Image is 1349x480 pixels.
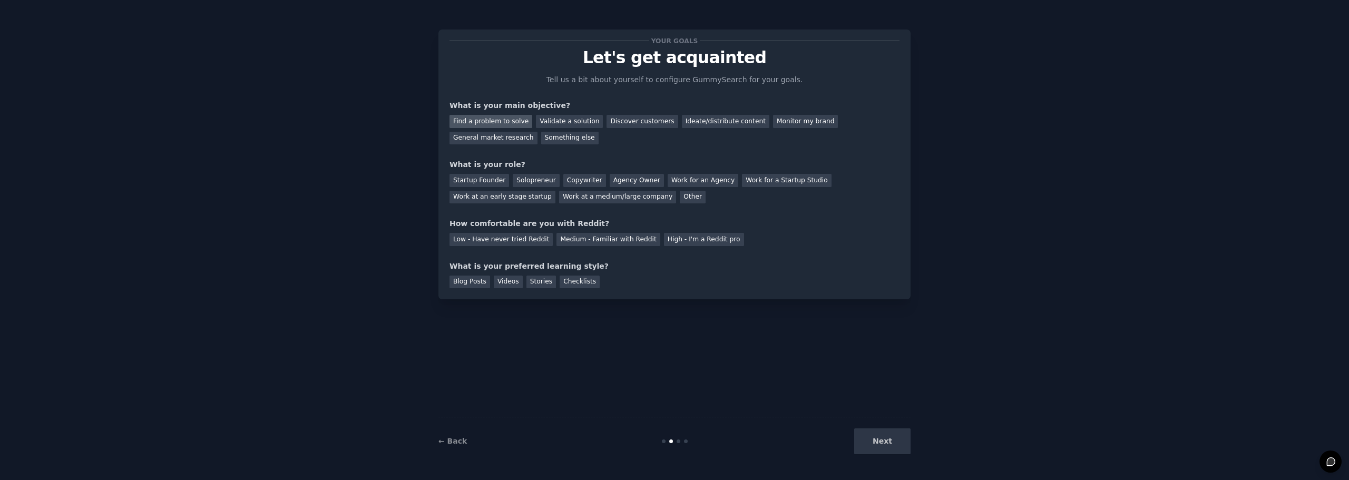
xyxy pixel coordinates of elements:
div: Medium - Familiar with Reddit [556,233,660,246]
div: Something else [541,132,599,145]
div: What is your preferred learning style? [449,261,900,272]
div: Work at a medium/large company [559,191,676,204]
div: Work for an Agency [668,174,738,187]
div: Work at an early stage startup [449,191,555,204]
div: Agency Owner [610,174,664,187]
div: Discover customers [607,115,678,128]
div: Blog Posts [449,276,490,289]
div: Copywriter [563,174,606,187]
div: Low - Have never tried Reddit [449,233,553,246]
div: Startup Founder [449,174,509,187]
div: High - I'm a Reddit pro [664,233,744,246]
div: Validate a solution [536,115,603,128]
div: Ideate/distribute content [682,115,769,128]
div: Find a problem to solve [449,115,532,128]
a: ← Back [438,437,467,445]
span: Your goals [649,35,700,46]
div: Work for a Startup Studio [742,174,831,187]
div: Solopreneur [513,174,559,187]
div: Stories [526,276,556,289]
p: Let's get acquainted [449,48,900,67]
div: Other [680,191,706,204]
div: How comfortable are you with Reddit? [449,218,900,229]
div: What is your role? [449,159,900,170]
p: Tell us a bit about yourself to configure GummySearch for your goals. [542,74,807,85]
div: General market research [449,132,537,145]
div: Monitor my brand [773,115,838,128]
div: Checklists [560,276,600,289]
div: Videos [494,276,523,289]
div: What is your main objective? [449,100,900,111]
